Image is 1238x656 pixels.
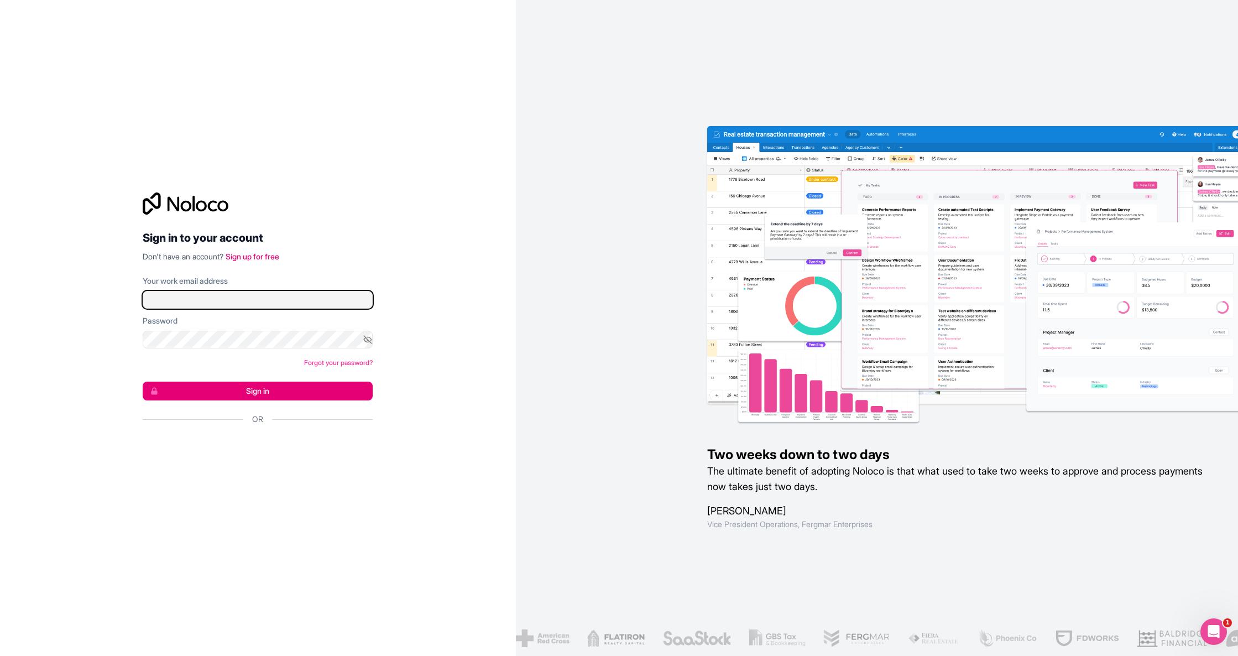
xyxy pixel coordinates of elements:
[304,358,373,367] a: Forgot your password?
[587,629,644,647] img: /assets/flatiron-C8eUkumj.png
[707,503,1203,519] h1: [PERSON_NAME]
[707,464,1203,494] h2: The ultimate benefit of adopting Noloco is that what used to take two weeks to approve and proces...
[143,315,177,326] label: Password
[662,629,732,647] img: /assets/saastock-C6Zbiodz.png
[977,629,1037,647] img: /assets/phoenix-BREaitsQ.png
[252,414,263,425] span: Or
[749,629,805,647] img: /assets/gbstax-C-GtDUiK.png
[143,331,373,348] input: Password
[143,275,228,287] label: Your work email address
[143,291,373,309] input: Email address
[1136,629,1208,647] img: /assets/baldridge-DxmPIwAm.png
[143,252,223,261] span: Don't have an account?
[823,629,890,647] img: /assets/fergmar-CudnrXN5.png
[137,437,369,461] iframe: Sign in with Google Button
[226,252,279,261] a: Sign up for free
[1200,618,1227,645] iframe: Intercom live chat
[1223,618,1232,627] span: 1
[707,446,1203,464] h1: Two weeks down to two days
[907,629,959,647] img: /assets/fiera-fwj2N5v4.png
[143,382,373,400] button: Sign in
[515,629,569,647] img: /assets/american-red-cross-BAupjrZR.png
[143,228,373,248] h2: Sign in to your account
[707,519,1203,530] h1: Vice President Operations , Fergmar Enterprises
[1054,629,1119,647] img: /assets/fdworks-Bi04fVtw.png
